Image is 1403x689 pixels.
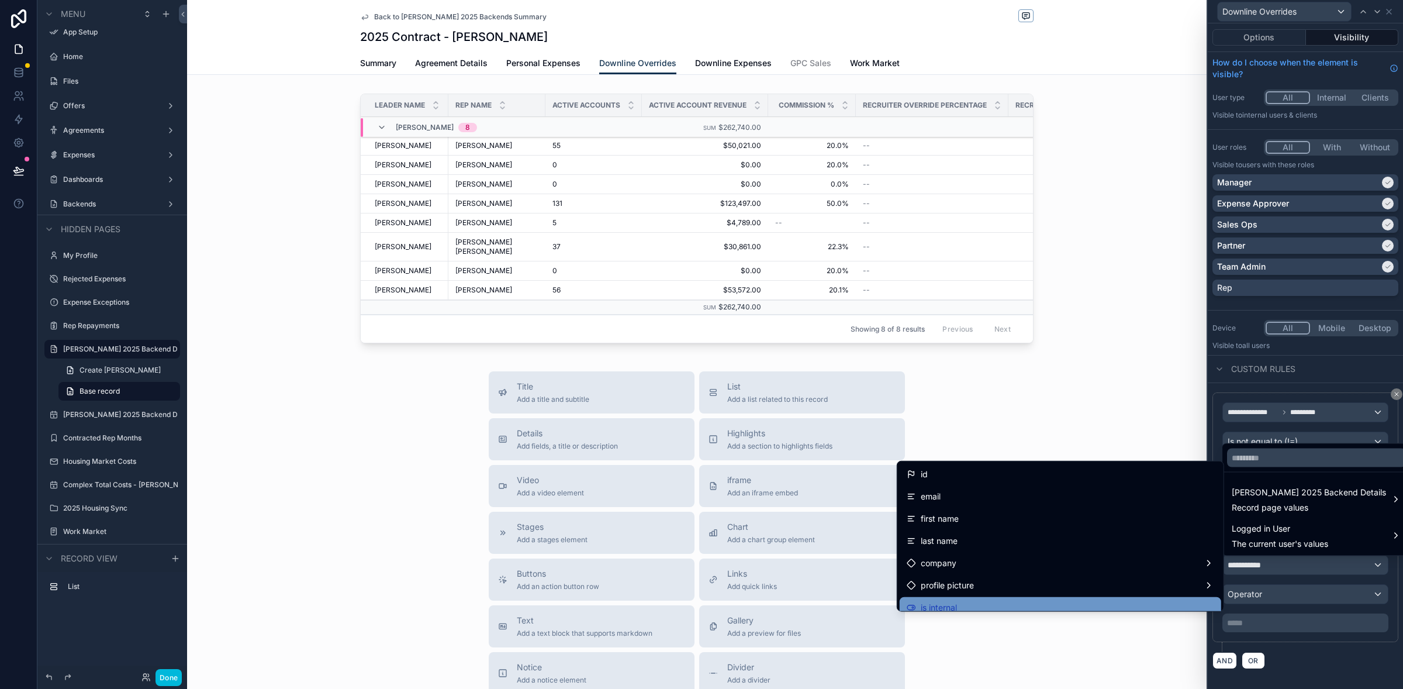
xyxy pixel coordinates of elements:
span: Logged in User [1232,522,1328,536]
span: Active Accounts [552,101,620,110]
span: Add a list related to this record [727,395,828,404]
label: Complex Total Costs - [PERSON_NAME] [63,480,178,490]
span: Add a divider [727,676,770,685]
span: Record view [61,553,118,564]
span: [PERSON_NAME] [375,160,431,170]
a: Back to [PERSON_NAME] 2025 Backends Summary [360,12,547,22]
span: [PERSON_NAME] [375,266,431,275]
span: Back to [PERSON_NAME] 2025 Backends Summary [374,12,547,22]
span: Stages [517,521,588,533]
label: My Profile [63,251,173,260]
span: $262,740.00 [718,302,761,311]
span: profile picture [921,578,974,592]
label: [PERSON_NAME] 2025 Backend Details [63,410,178,419]
span: [PERSON_NAME] 2025 Backend Details [1232,485,1386,499]
label: App Setup [63,27,173,37]
span: [PERSON_NAME] [375,285,431,295]
h1: 2025 Contract - [PERSON_NAME] [360,29,548,45]
a: Summary [360,53,396,76]
label: [PERSON_NAME] 2025 Backend Details [63,344,178,354]
div: scrollable content [37,572,187,608]
span: Showing 8 of 8 results [851,325,925,334]
span: Record page values [1232,502,1386,514]
span: Title [517,381,589,392]
button: StagesAdd a stages element [489,512,694,554]
span: Add a section to highlights fields [727,442,832,451]
label: 2025 Housing Sync [63,504,173,513]
span: [PERSON_NAME] [375,242,431,252]
button: VideoAdd a video element [489,465,694,507]
button: ChartAdd a chart group element [699,512,905,554]
span: $262,740.00 [718,123,761,132]
span: Add a chart group element [727,535,815,545]
button: HighlightsAdd a section to highlights fields [699,418,905,460]
label: Agreements [63,126,157,135]
label: Rep Repayments [63,321,173,330]
small: Sum [703,125,716,131]
button: Done [155,669,182,686]
a: Files [63,77,173,86]
span: id [921,467,928,481]
span: Leader Name [375,101,425,110]
span: Rep Name [455,101,492,110]
span: Divider [727,662,770,673]
span: Recruiter Override Amount [1015,101,1125,110]
span: Add fields, a title or description [517,442,618,451]
span: Add an iframe embed [727,488,798,498]
a: Work Market [850,53,900,76]
label: Offers [63,101,157,111]
span: Downline Overrides [599,57,676,69]
a: Create [PERSON_NAME] [58,361,180,380]
span: first name [921,512,959,526]
button: GalleryAdd a preview for files [699,605,905,647]
span: List [727,381,828,392]
span: [PERSON_NAME] [375,141,431,150]
button: ButtonsAdd an action button row [489,559,694,601]
small: Sum [703,304,716,311]
a: Downline Expenses [695,53,772,76]
span: Base record [80,387,120,396]
label: Expense Exceptions [63,298,173,307]
button: TitleAdd a title and subtitle [489,371,694,414]
label: Work Market [63,527,173,536]
button: DetailsAdd fields, a title or description [489,418,694,460]
span: Summary [360,57,396,69]
button: iframeAdd an iframe embed [699,465,905,507]
span: Personal Expenses [506,57,580,69]
span: Add a text block that supports markdown [517,629,652,638]
button: ListAdd a list related to this record [699,371,905,414]
label: Dashboards [63,175,157,184]
span: Menu [61,8,85,20]
span: Video [517,474,584,486]
label: Housing Market Costs [63,457,173,466]
label: Contracted Rep Months [63,433,173,443]
span: Work Market [850,57,900,69]
span: [PERSON_NAME] [396,123,454,132]
span: Add an action button row [517,582,599,591]
a: Agreement Details [415,53,488,76]
button: LinksAdd quick links [699,559,905,601]
span: Links [727,568,777,580]
span: [PERSON_NAME] [375,199,431,208]
label: Expenses [63,150,157,160]
button: TextAdd a text block that supports markdown [489,605,694,647]
span: is internal [921,601,957,615]
div: 8 [465,123,470,132]
span: Agreement Details [415,57,488,69]
span: Hidden pages [61,223,120,235]
a: Backends [63,199,157,209]
label: Home [63,52,173,61]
